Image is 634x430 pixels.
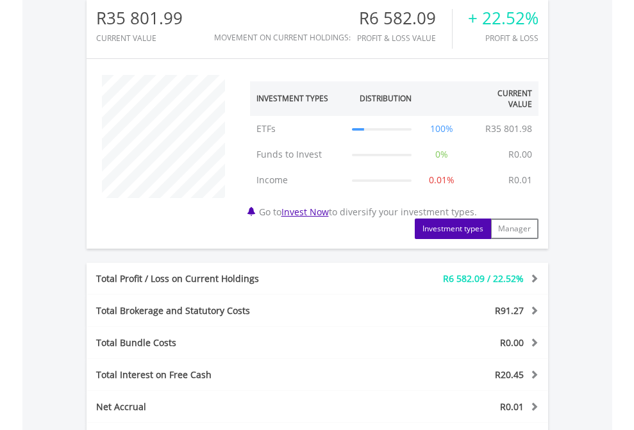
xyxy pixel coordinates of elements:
[240,69,548,239] div: Go to to diversify your investment types.
[360,93,412,104] div: Distribution
[490,219,538,239] button: Manager
[87,368,356,381] div: Total Interest on Free Cash
[466,81,538,116] th: Current Value
[357,9,452,28] div: R6 582.09
[479,116,538,142] td: R35 801.98
[502,167,538,193] td: R0.01
[87,304,356,317] div: Total Brokerage and Statutory Costs
[250,81,346,116] th: Investment Types
[418,142,466,167] td: 0%
[468,9,538,28] div: + 22.52%
[495,368,524,381] span: R20.45
[87,336,356,349] div: Total Bundle Costs
[250,142,346,167] td: Funds to Invest
[500,401,524,413] span: R0.01
[443,272,524,285] span: R6 582.09 / 22.52%
[418,116,466,142] td: 100%
[96,34,183,42] div: CURRENT VALUE
[500,336,524,349] span: R0.00
[418,167,466,193] td: 0.01%
[87,272,356,285] div: Total Profit / Loss on Current Holdings
[250,116,346,142] td: ETFs
[250,167,346,193] td: Income
[214,33,351,42] div: Movement on Current Holdings:
[281,206,329,218] a: Invest Now
[468,34,538,42] div: Profit & Loss
[96,9,183,28] div: R35 801.99
[357,34,452,42] div: Profit & Loss Value
[495,304,524,317] span: R91.27
[87,401,356,413] div: Net Accrual
[502,142,538,167] td: R0.00
[415,219,491,239] button: Investment types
